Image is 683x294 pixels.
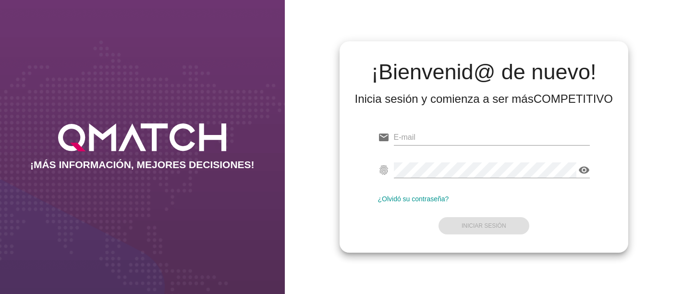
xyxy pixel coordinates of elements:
a: ¿Olvidó su contraseña? [378,195,449,203]
i: email [378,132,390,143]
strong: COMPETITIVO [534,92,613,105]
input: E-mail [394,130,590,145]
div: Inicia sesión y comienza a ser más [355,91,613,107]
h2: ¡Bienvenid@ de nuevo! [355,61,613,84]
i: fingerprint [378,164,390,176]
i: visibility [578,164,590,176]
h2: ¡MÁS INFORMACIÓN, MEJORES DECISIONES! [30,159,255,171]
